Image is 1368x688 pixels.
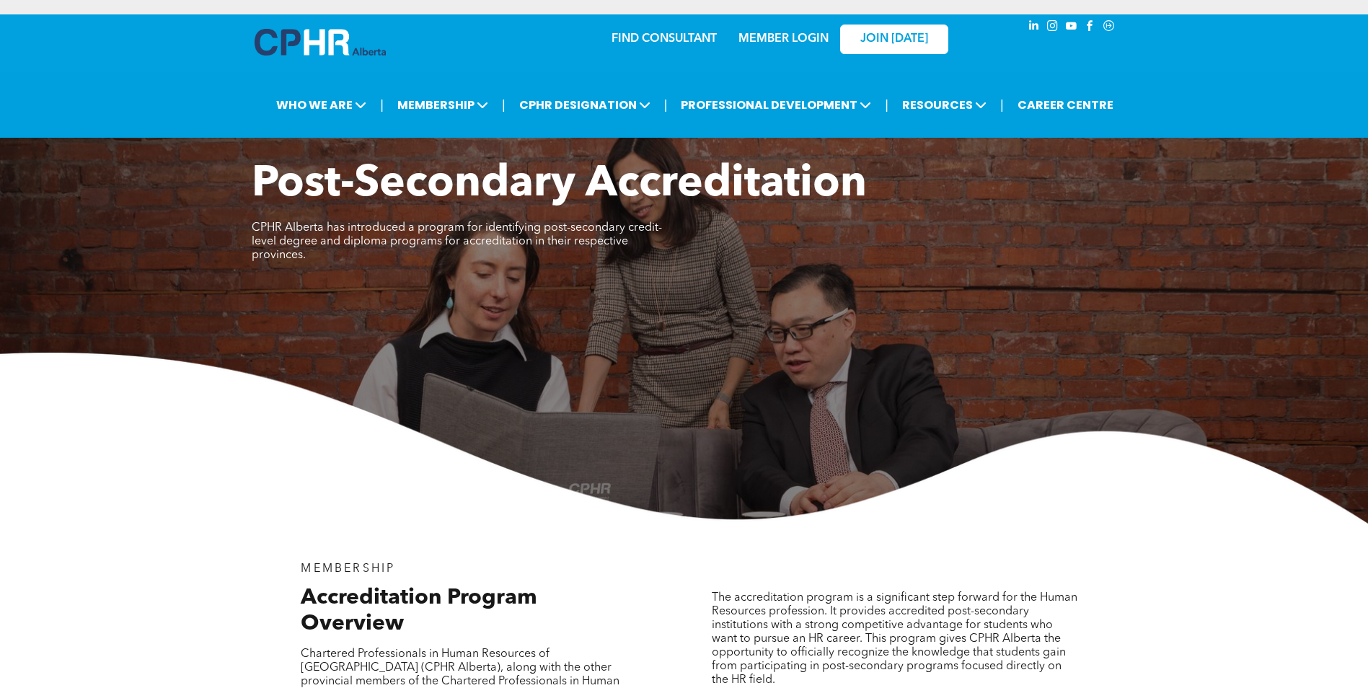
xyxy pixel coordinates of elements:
[676,92,875,118] span: PROFESSIONAL DEVELOPMENT
[1013,92,1118,118] a: CAREER CENTRE
[1082,18,1098,38] a: facebook
[840,25,948,54] a: JOIN [DATE]
[255,29,386,56] img: A blue and white logo for cp alberta
[885,90,888,120] li: |
[612,33,717,45] a: FIND CONSULTANT
[252,222,662,261] span: CPHR Alberta has introduced a program for identifying post-secondary credit-level degree and dipl...
[515,92,655,118] span: CPHR DESIGNATION
[272,92,371,118] span: WHO WE ARE
[1045,18,1061,38] a: instagram
[1101,18,1117,38] a: Social network
[738,33,829,45] a: MEMBER LOGIN
[502,90,506,120] li: |
[393,92,493,118] span: MEMBERSHIP
[712,592,1077,686] span: The accreditation program is a significant step forward for the Human Resources profession. It pr...
[301,587,537,635] span: Accreditation Program Overview
[301,563,395,575] span: MEMBERSHIP
[1026,18,1042,38] a: linkedin
[380,90,384,120] li: |
[1000,90,1004,120] li: |
[860,32,928,46] span: JOIN [DATE]
[252,163,867,206] span: Post-Secondary Accreditation
[664,90,668,120] li: |
[898,92,991,118] span: RESOURCES
[1064,18,1080,38] a: youtube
